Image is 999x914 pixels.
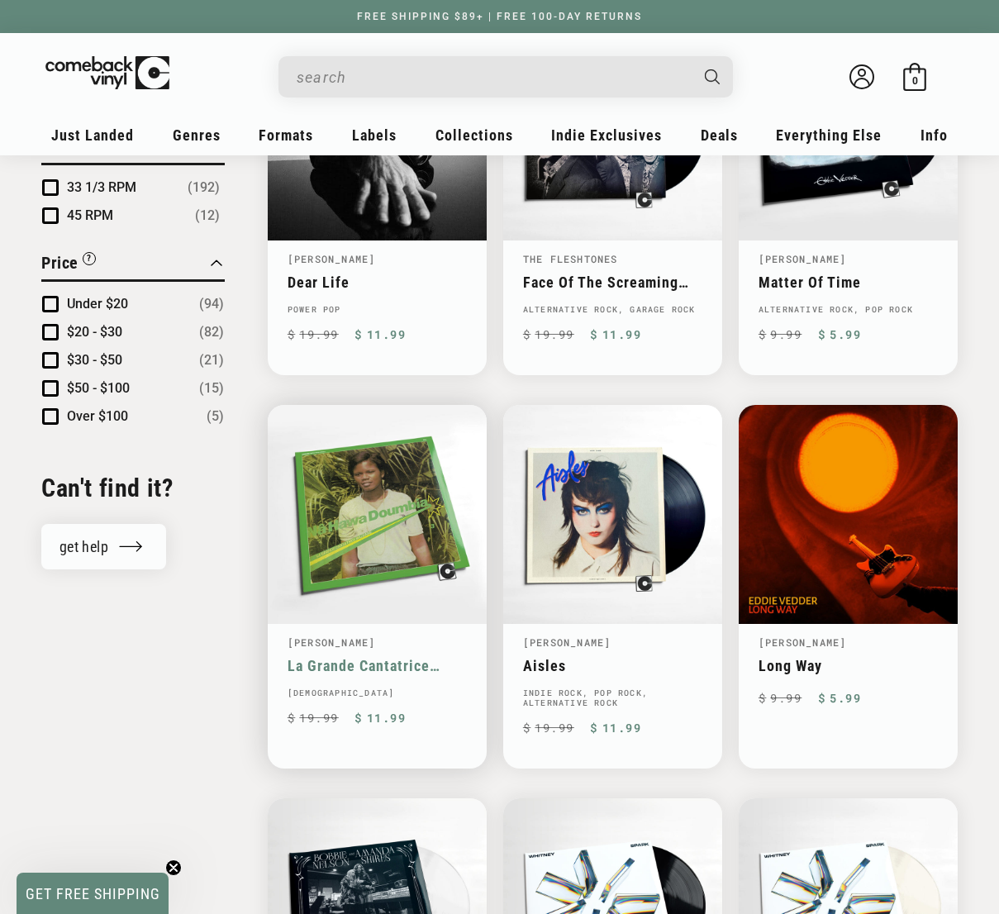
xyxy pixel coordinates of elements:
div: GET FREE SHIPPINGClose teaser [17,873,169,914]
span: $20 - $30 [67,324,122,340]
h2: Can't find it? [41,472,225,504]
a: Dear Life [288,274,467,291]
a: [PERSON_NAME] [288,252,376,265]
span: Number of products: (94) [199,294,224,314]
span: Speed [41,136,86,156]
span: Everything Else [776,126,882,144]
span: Under $20 [67,296,128,312]
a: get help [41,524,166,569]
span: 0 [912,74,918,87]
span: Number of products: (82) [199,322,224,342]
span: Over $100 [67,408,128,424]
span: $50 - $100 [67,380,130,396]
input: When autocomplete results are available use up and down arrows to review and enter to select [297,60,688,94]
a: [PERSON_NAME] [523,636,611,649]
button: Close teaser [165,859,182,876]
span: GET FREE SHIPPING [26,885,160,902]
span: 45 RPM [67,207,113,223]
div: Search [278,56,733,98]
a: [PERSON_NAME] [759,636,847,649]
a: Long Way [759,657,938,674]
span: Number of products: (15) [199,378,224,398]
span: Price [41,253,78,273]
span: Number of products: (12) [195,206,220,226]
span: Deals [701,126,738,144]
button: Filter by Price [41,250,96,279]
span: Formats [259,126,313,144]
a: Aisles [523,657,702,674]
a: FREE SHIPPING $89+ | FREE 100-DAY RETURNS [340,11,659,22]
span: Labels [352,126,397,144]
span: Number of products: (5) [207,407,224,426]
a: La Grande Cantatrice Malienne, Vol. 3 [288,657,467,674]
span: 33 1/3 RPM [67,179,136,195]
span: $30 - $50 [67,352,122,368]
a: The Fleshtones [523,252,618,265]
span: Number of products: (192) [188,178,220,198]
a: [PERSON_NAME] [759,252,847,265]
a: [PERSON_NAME] [288,636,376,649]
span: Genres [173,126,221,144]
a: Matter Of Time [759,274,938,291]
span: Indie Exclusives [551,126,662,144]
a: Face Of The Screaming Werewolf [523,274,702,291]
button: Search [690,56,735,98]
span: Number of products: (21) [199,350,224,370]
span: Just Landed [51,126,134,144]
span: Info [921,126,948,144]
span: Collections [435,126,513,144]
